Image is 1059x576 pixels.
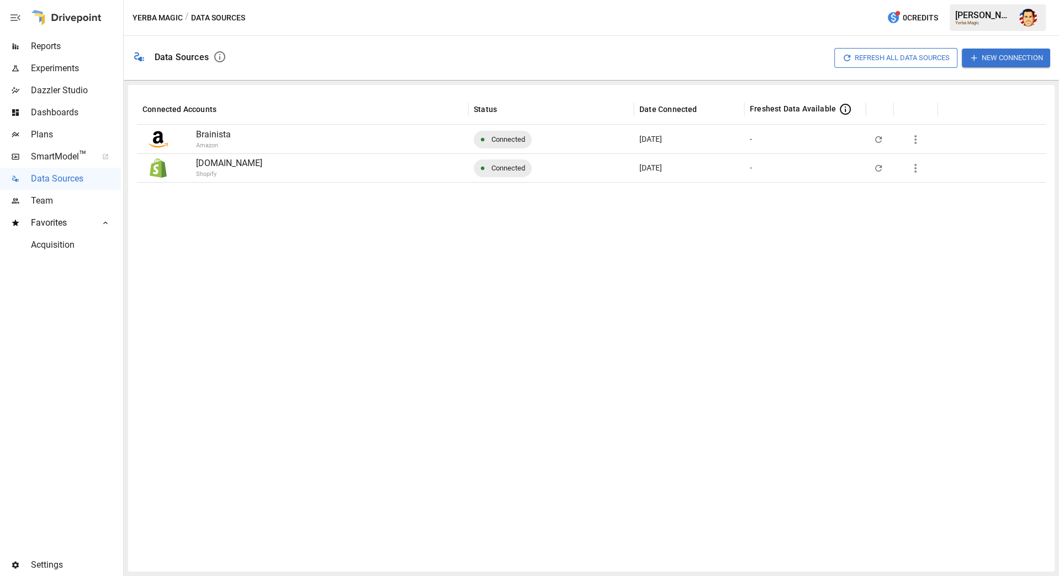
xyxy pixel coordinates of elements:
[31,128,121,141] span: Plans
[196,128,463,141] p: Brainista
[750,103,836,114] span: Freshest Data Available
[142,105,216,114] div: Connected Accounts
[31,150,90,163] span: SmartModel
[750,154,752,182] div: -
[79,148,87,162] span: ™
[196,170,522,179] p: Shopify
[955,10,1013,20] div: [PERSON_NAME]
[149,158,168,178] img: Shopify Logo
[634,153,744,182] div: Aug 11 2025
[185,11,189,25] div: /
[962,49,1050,67] button: New Connection
[698,102,713,117] button: Sort
[31,216,90,230] span: Favorites
[31,106,121,119] span: Dashboards
[882,8,942,28] button: 0Credits
[196,141,522,151] p: Amazon
[31,84,121,97] span: Dazzler Studio
[31,558,121,572] span: Settings
[834,48,957,67] button: Refresh All Data Sources
[872,102,888,117] button: Sort
[218,102,233,117] button: Sort
[903,11,938,25] span: 0 Credits
[485,154,532,182] span: Connected
[31,238,121,252] span: Acquisition
[750,125,752,153] div: -
[196,157,463,170] p: [DOMAIN_NAME]
[639,105,697,114] div: Date Connected
[1013,2,1044,33] button: Austin Gardner-Smith
[955,20,1013,25] div: Yerba Magic
[485,125,532,153] span: Connected
[474,105,497,114] div: Status
[900,102,915,117] button: Sort
[31,172,121,185] span: Data Sources
[31,62,121,75] span: Experiments
[133,11,183,25] button: Yerba Magic
[1019,9,1037,26] img: Austin Gardner-Smith
[155,52,209,62] div: Data Sources
[149,130,168,149] img: Amazon Logo
[498,102,513,117] button: Sort
[31,194,121,207] span: Team
[634,125,744,153] div: Aug 18 2025
[31,40,121,53] span: Reports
